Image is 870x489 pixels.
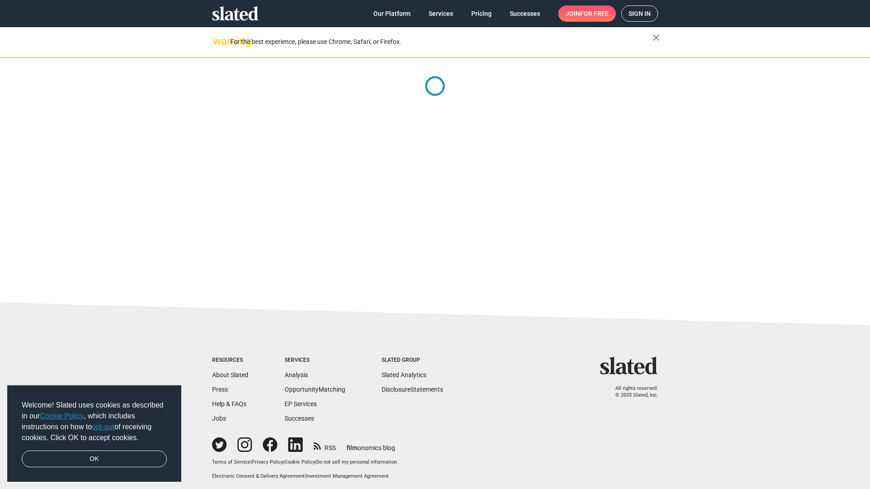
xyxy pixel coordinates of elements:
[306,473,389,479] a: Investment Management Agreement
[285,459,315,465] a: Cookie Policy
[212,371,248,379] a: About Slated
[565,5,609,22] span: Join
[285,357,345,364] div: Services
[285,371,308,379] a: Analysis
[628,6,651,21] span: Sign in
[212,400,246,407] a: Help & FAQs
[22,400,167,443] span: Welcome! Slated uses cookies as described in our , which includes instructions on how to of recei...
[230,36,652,48] div: For the best experience, please use Chrome, Safari, or Firefox.
[382,357,443,364] div: Slated Group
[251,459,252,465] span: |
[92,423,115,431] a: opt-out
[421,5,460,22] a: Services
[558,5,616,22] a: Joinfor free
[503,5,547,22] a: Successes
[347,444,358,451] span: film
[212,459,251,465] a: Terms of Service
[373,5,411,22] span: Our Platform
[471,5,492,22] span: Pricing
[285,386,345,393] a: OpportunityMatching
[315,459,316,465] span: |
[464,5,499,22] a: Pricing
[212,473,304,479] a: Electronic Consent & Delivery Agreement
[22,451,167,468] a: dismiss cookie message
[621,5,658,22] a: Sign in
[212,415,226,422] a: Jobs
[429,5,453,22] span: Services
[40,412,84,420] a: Cookie Policy
[314,438,336,452] a: RSS
[316,459,397,466] button: Do not sell my personal information
[382,371,426,379] a: Slated Analytics
[285,400,317,407] a: EP Services
[252,459,283,465] a: Privacy Policy
[347,436,395,452] a: filmonomics blog
[382,386,443,393] a: DisclosureStatements
[212,357,248,364] div: Resources
[580,5,609,22] span: for free
[366,5,418,22] a: Our Platform
[510,5,540,22] span: Successes
[304,473,306,479] span: |
[213,36,224,47] mat-icon: warning
[283,459,285,465] span: |
[285,415,314,422] a: Successes
[606,385,658,398] p: All rights reserved. © 2025 Slated, Inc.
[651,32,662,43] mat-icon: close
[7,385,181,482] div: cookieconsent
[212,386,228,393] a: Press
